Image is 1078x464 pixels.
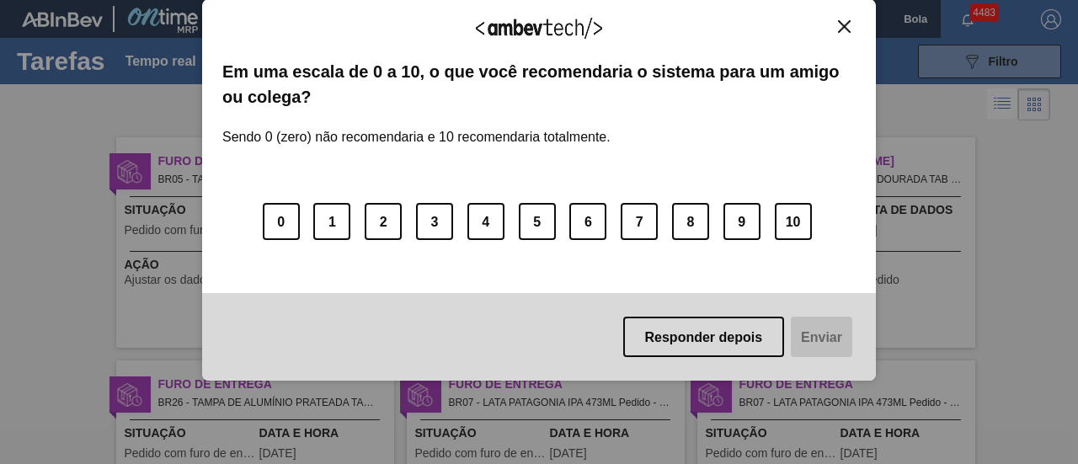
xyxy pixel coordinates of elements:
[786,215,801,229] font: 10
[623,317,785,357] button: Responder depois
[833,19,856,34] button: Fechar
[621,203,658,240] button: 7
[431,215,439,229] font: 3
[365,203,402,240] button: 2
[569,203,606,240] button: 6
[328,215,336,229] font: 1
[645,330,763,344] font: Responder depois
[467,203,504,240] button: 4
[222,130,611,144] font: Sendo 0 (zero) não recomendaria e 10 recomendaria totalmente.
[222,62,840,106] font: Em uma escala de 0 a 10, o que você recomendaria o sistema para um amigo ou colega?
[838,20,851,33] img: Fechar
[519,203,556,240] button: 5
[263,203,300,240] button: 0
[775,203,812,240] button: 10
[687,215,695,229] font: 8
[313,203,350,240] button: 1
[277,215,285,229] font: 0
[672,203,709,240] button: 8
[723,203,760,240] button: 9
[636,215,643,229] font: 7
[533,215,541,229] font: 5
[738,215,745,229] font: 9
[482,215,489,229] font: 4
[584,215,592,229] font: 6
[416,203,453,240] button: 3
[380,215,387,229] font: 2
[476,18,602,39] img: Logotipo Ambevtech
